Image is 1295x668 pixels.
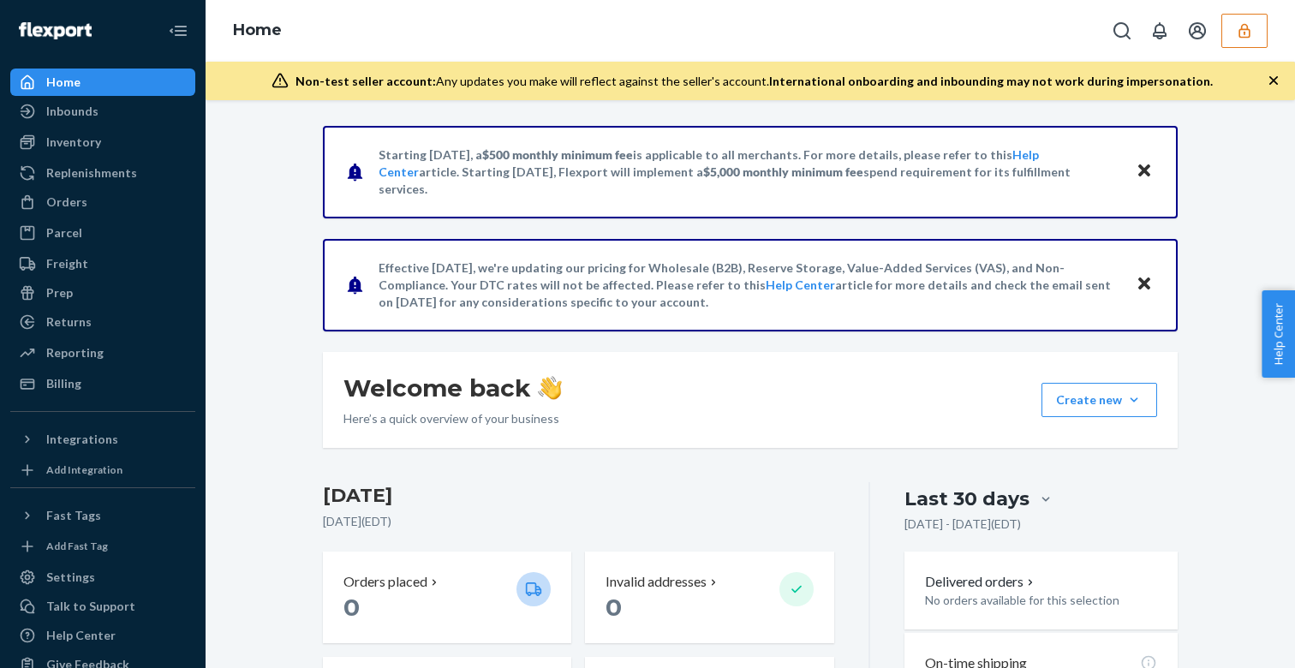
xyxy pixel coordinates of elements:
button: Orders placed 0 [323,552,571,643]
span: Non-test seller account: [295,74,436,88]
span: International onboarding and inbounding may not work during impersonation. [769,74,1213,88]
a: Billing [10,370,195,397]
span: $5,000 monthly minimum fee [703,164,863,179]
p: [DATE] - [DATE] ( EDT ) [904,516,1021,533]
div: Prep [46,284,73,301]
p: Invalid addresses [606,572,707,592]
a: Prep [10,279,195,307]
div: Add Fast Tag [46,539,108,553]
button: Open Search Box [1105,14,1139,48]
a: Add Integration [10,460,195,480]
a: Help Center [766,277,835,292]
a: Inventory [10,128,195,156]
div: Freight [46,255,88,272]
p: [DATE] ( EDT ) [323,513,834,530]
button: Create new [1041,383,1157,417]
span: 0 [343,593,360,622]
div: Inventory [46,134,101,151]
button: Fast Tags [10,502,195,529]
button: Close Navigation [161,14,195,48]
a: Home [233,21,282,39]
button: Help Center [1262,290,1295,378]
a: Settings [10,564,195,591]
p: Effective [DATE], we're updating our pricing for Wholesale (B2B), Reserve Storage, Value-Added Se... [379,259,1119,311]
div: Parcel [46,224,82,242]
div: Returns [46,313,92,331]
a: Add Fast Tag [10,536,195,557]
button: Talk to Support [10,593,195,620]
a: Replenishments [10,159,195,187]
a: Home [10,69,195,96]
a: Help Center [10,622,195,649]
ol: breadcrumbs [219,6,295,56]
div: Integrations [46,431,118,448]
p: No orders available for this selection [925,592,1157,609]
a: Inbounds [10,98,195,125]
a: Parcel [10,219,195,247]
button: Open notifications [1143,14,1177,48]
div: Any updates you make will reflect against the seller's account. [295,73,1213,90]
a: Freight [10,250,195,277]
div: Help Center [46,627,116,644]
a: Reporting [10,339,195,367]
div: Fast Tags [46,507,101,524]
div: Add Integration [46,462,122,477]
div: Inbounds [46,103,98,120]
button: Integrations [10,426,195,453]
a: Orders [10,188,195,216]
button: Invalid addresses 0 [585,552,833,643]
h3: [DATE] [323,482,834,510]
span: 0 [606,593,622,622]
div: Last 30 days [904,486,1029,512]
p: Orders placed [343,572,427,592]
button: Open account menu [1180,14,1214,48]
span: $500 monthly minimum fee [482,147,633,162]
div: Reporting [46,344,104,361]
div: Billing [46,375,81,392]
div: Replenishments [46,164,137,182]
div: Orders [46,194,87,211]
div: Talk to Support [46,598,135,615]
h1: Welcome back [343,373,562,403]
button: Close [1133,272,1155,297]
p: Starting [DATE], a is applicable to all merchants. For more details, please refer to this article... [379,146,1119,198]
button: Close [1133,159,1155,184]
div: Settings [46,569,95,586]
button: Delivered orders [925,572,1037,592]
a: Returns [10,308,195,336]
div: Home [46,74,81,91]
p: Here’s a quick overview of your business [343,410,562,427]
img: Flexport logo [19,22,92,39]
img: hand-wave emoji [538,376,562,400]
